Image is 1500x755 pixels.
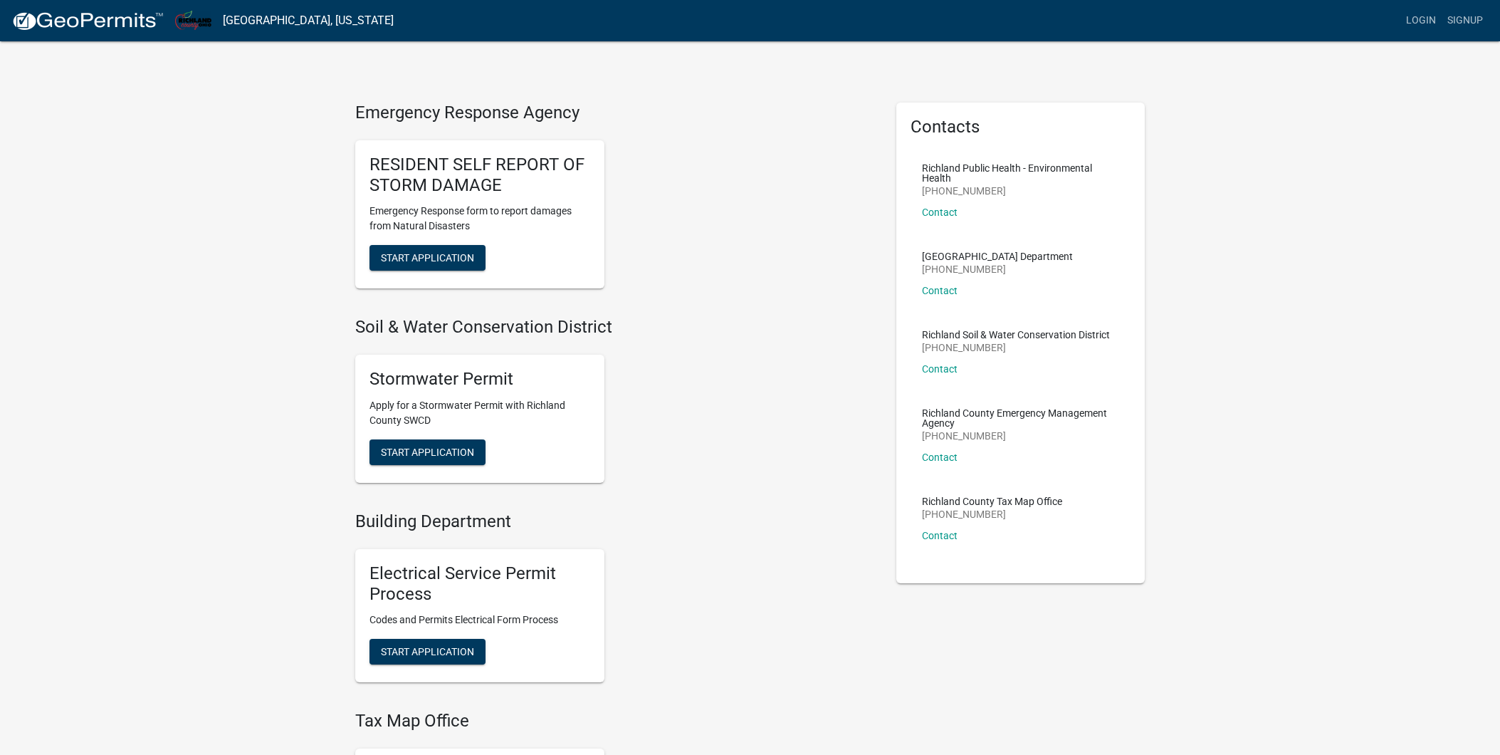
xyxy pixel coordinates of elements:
[1400,7,1442,34] a: Login
[369,439,486,465] button: Start Application
[355,711,875,731] h4: Tax Map Office
[922,186,1120,196] p: [PHONE_NUMBER]
[381,446,474,457] span: Start Application
[369,398,590,428] p: Apply for a Stormwater Permit with Richland County SWCD
[355,317,875,338] h4: Soil & Water Conservation District
[355,103,875,123] h4: Emergency Response Agency
[369,369,590,390] h5: Stormwater Permit
[369,639,486,665] button: Start Application
[911,117,1131,137] h5: Contacts
[381,646,474,657] span: Start Application
[922,496,1062,506] p: Richland County Tax Map Office
[922,251,1073,261] p: [GEOGRAPHIC_DATA] Department
[922,264,1073,274] p: [PHONE_NUMBER]
[922,431,1120,441] p: [PHONE_NUMBER]
[922,408,1120,428] p: Richland County Emergency Management Agency
[1442,7,1489,34] a: Signup
[355,511,875,532] h4: Building Department
[922,509,1062,519] p: [PHONE_NUMBER]
[922,207,958,218] a: Contact
[369,245,486,271] button: Start Application
[369,563,590,605] h5: Electrical Service Permit Process
[223,9,394,33] a: [GEOGRAPHIC_DATA], [US_STATE]
[922,452,958,463] a: Contact
[922,343,1110,353] p: [PHONE_NUMBER]
[369,204,590,234] p: Emergency Response form to report damages from Natural Disasters
[922,163,1120,183] p: Richland Public Health - Environmental Health
[381,252,474,264] span: Start Application
[922,330,1110,340] p: Richland Soil & Water Conservation District
[922,530,958,541] a: Contact
[922,285,958,296] a: Contact
[369,613,590,628] p: Codes and Permits Electrical Form Process
[922,363,958,375] a: Contact
[369,155,590,196] h5: RESIDENT SELF REPORT OF STORM DAMAGE
[175,11,211,30] img: Richland County, Ohio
